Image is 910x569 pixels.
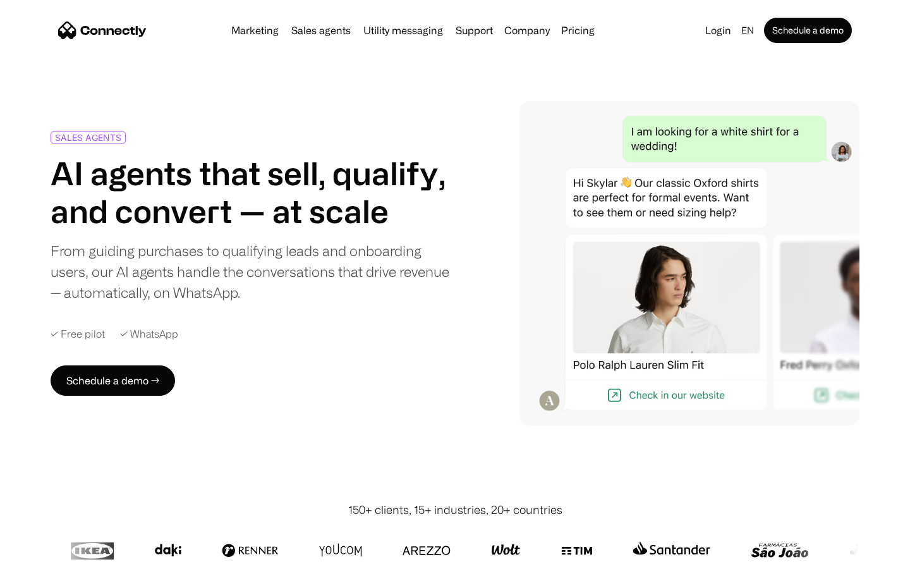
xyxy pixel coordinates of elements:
[556,25,600,35] a: Pricing
[358,25,448,35] a: Utility messaging
[120,328,178,340] div: ✓ WhatsApp
[764,18,852,43] a: Schedule a demo
[741,21,754,39] div: en
[51,328,105,340] div: ✓ Free pilot
[25,547,76,565] ul: Language list
[51,240,450,303] div: From guiding purchases to qualifying leads and onboarding users, our AI agents handle the convers...
[13,546,76,565] aside: Language selected: English
[700,21,736,39] a: Login
[55,133,121,142] div: SALES AGENTS
[51,365,175,396] a: Schedule a demo →
[504,21,550,39] div: Company
[451,25,498,35] a: Support
[226,25,284,35] a: Marketing
[51,154,450,230] h1: AI agents that sell, qualify, and convert — at scale
[348,501,562,518] div: 150+ clients, 15+ industries, 20+ countries
[286,25,356,35] a: Sales agents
